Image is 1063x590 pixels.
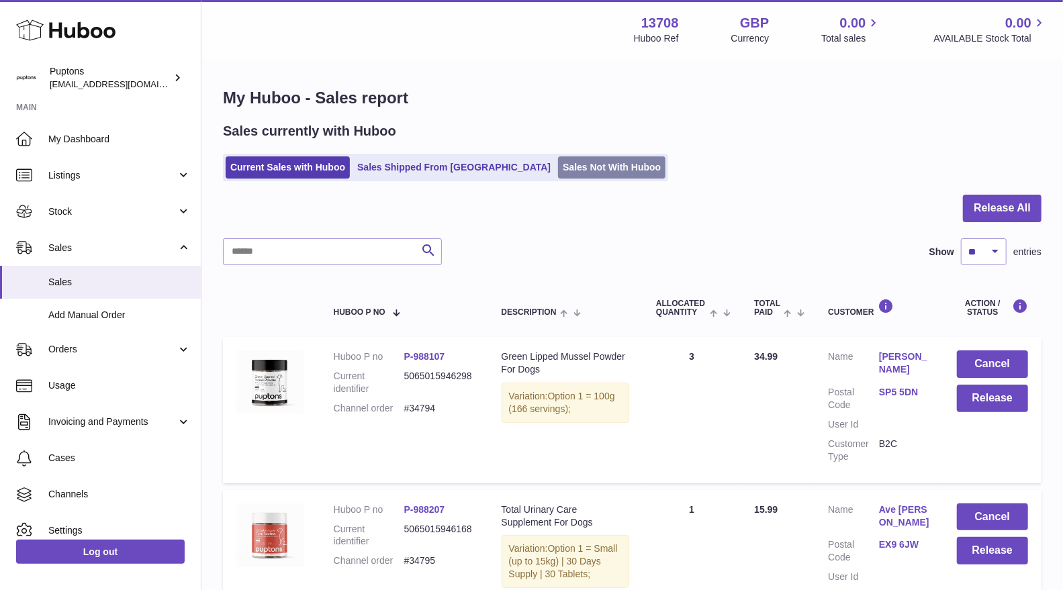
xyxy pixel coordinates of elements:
div: Currency [731,32,770,45]
strong: 13708 [641,14,679,32]
button: Cancel [957,503,1028,531]
span: Total sales [821,32,881,45]
span: Invoicing and Payments [48,415,177,428]
span: 34.99 [754,351,778,362]
dd: B2C [879,438,930,463]
dt: User Id [828,571,879,583]
span: My Dashboard [48,133,191,146]
a: Sales Not With Huboo [558,156,665,179]
dt: Channel order [334,402,404,415]
div: Variation: [502,535,630,588]
h1: My Huboo - Sales report [223,87,1042,109]
img: TotalPetsGreenLippedMussel_29e81c7e-463f-4615-aef1-c6734e97805b.jpg [236,350,304,413]
dt: Huboo P no [334,503,404,516]
a: 0.00 AVAILABLE Stock Total [933,14,1047,45]
a: Ave [PERSON_NAME] [879,503,930,529]
span: Stock [48,205,177,218]
span: Sales [48,276,191,289]
span: Option 1 = Small (up to 15kg) | 30 Days Supply | 30 Tablets; [509,543,618,579]
a: EX9 6JW [879,538,930,551]
dt: Postal Code [828,538,879,564]
a: P-988207 [404,504,445,515]
img: hello@puptons.com [16,68,36,88]
dt: Channel order [334,554,404,567]
span: Sales [48,242,177,254]
dt: Name [828,503,879,532]
td: 3 [643,337,741,483]
div: Green Lipped Mussel Powder For Dogs [502,350,630,376]
span: Option 1 = 100g (166 servings); [509,391,615,414]
dt: Postal Code [828,386,879,411]
strong: GBP [740,14,769,32]
dd: #34794 [404,402,475,415]
button: Cancel [957,350,1028,378]
span: Usage [48,379,191,392]
button: Release [957,537,1028,564]
span: Total paid [754,299,780,317]
h2: Sales currently with Huboo [223,122,396,140]
div: Puptons [50,65,171,91]
a: Log out [16,540,185,564]
button: Release All [963,195,1042,222]
span: Add Manual Order [48,309,191,322]
span: Channels [48,488,191,501]
span: entries [1013,246,1042,258]
span: Listings [48,169,177,182]
dt: Customer Type [828,438,879,463]
dd: 5065015946168 [404,523,475,548]
span: ALLOCATED Quantity [656,299,706,317]
span: Orders [48,343,177,356]
div: Total Urinary Care Supplement For Dogs [502,503,630,529]
span: [EMAIL_ADDRESS][DOMAIN_NAME] [50,79,197,89]
div: Action / Status [957,299,1028,317]
span: 15.99 [754,504,778,515]
a: P-988107 [404,351,445,362]
span: Description [502,308,557,317]
a: 0.00 Total sales [821,14,881,45]
dt: Current identifier [334,523,404,548]
a: Sales Shipped From [GEOGRAPHIC_DATA] [353,156,555,179]
button: Release [957,385,1028,412]
span: Cases [48,452,191,464]
div: Customer [828,299,929,317]
dt: Huboo P no [334,350,404,363]
a: SP5 5DN [879,386,930,399]
dd: 5065015946298 [404,370,475,395]
span: Huboo P no [334,308,385,317]
dd: #34795 [404,554,475,567]
span: 0.00 [840,14,866,32]
a: Current Sales with Huboo [226,156,350,179]
label: Show [929,246,954,258]
span: AVAILABLE Stock Total [933,32,1047,45]
div: Variation: [502,383,630,423]
img: TotalUrinaryCareTablets120.jpg [236,503,304,567]
span: Settings [48,524,191,537]
div: Huboo Ref [634,32,679,45]
dt: Current identifier [334,370,404,395]
dt: User Id [828,418,879,431]
dt: Name [828,350,879,379]
a: [PERSON_NAME] [879,350,930,376]
span: 0.00 [1005,14,1031,32]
